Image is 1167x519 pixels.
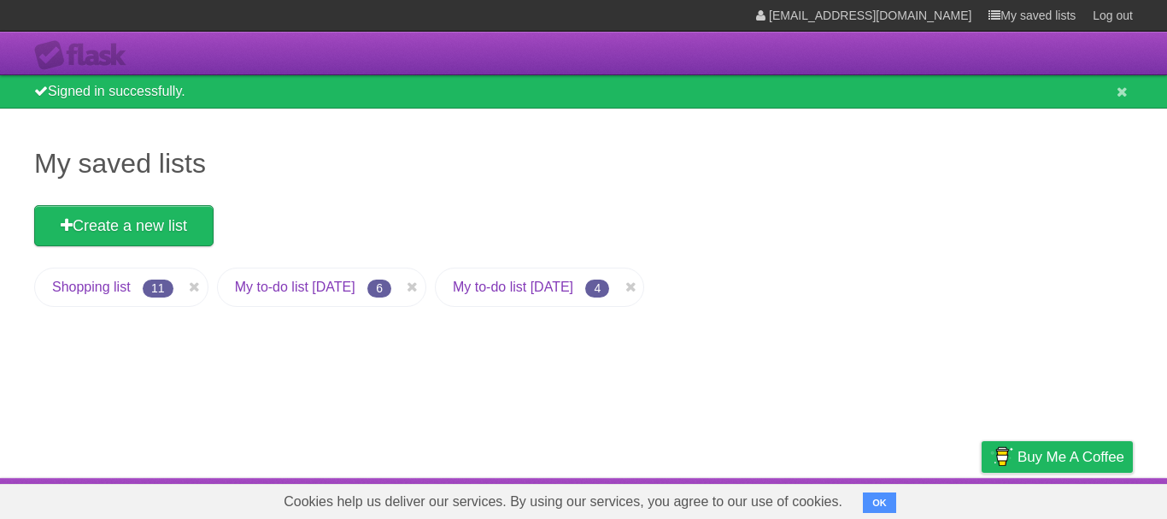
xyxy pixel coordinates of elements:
span: 6 [367,280,391,298]
a: About [754,482,790,515]
a: Buy me a coffee [982,441,1133,473]
a: Create a new list [34,205,214,246]
a: My to-do list [DATE] [235,280,355,294]
a: Shopping list [52,280,131,294]
span: Buy me a coffee [1017,442,1124,472]
a: My to-do list [DATE] [453,280,573,294]
span: Cookies help us deliver our services. By using our services, you agree to our use of cookies. [267,485,859,519]
a: Privacy [959,482,1004,515]
a: Developers [811,482,880,515]
span: 4 [585,280,609,298]
button: OK [863,492,896,513]
a: Terms [901,482,939,515]
h1: My saved lists [34,143,1133,184]
span: 11 [143,280,173,298]
img: Buy me a coffee [990,442,1013,471]
a: Suggest a feature [1025,482,1133,515]
div: Flask [34,40,137,71]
